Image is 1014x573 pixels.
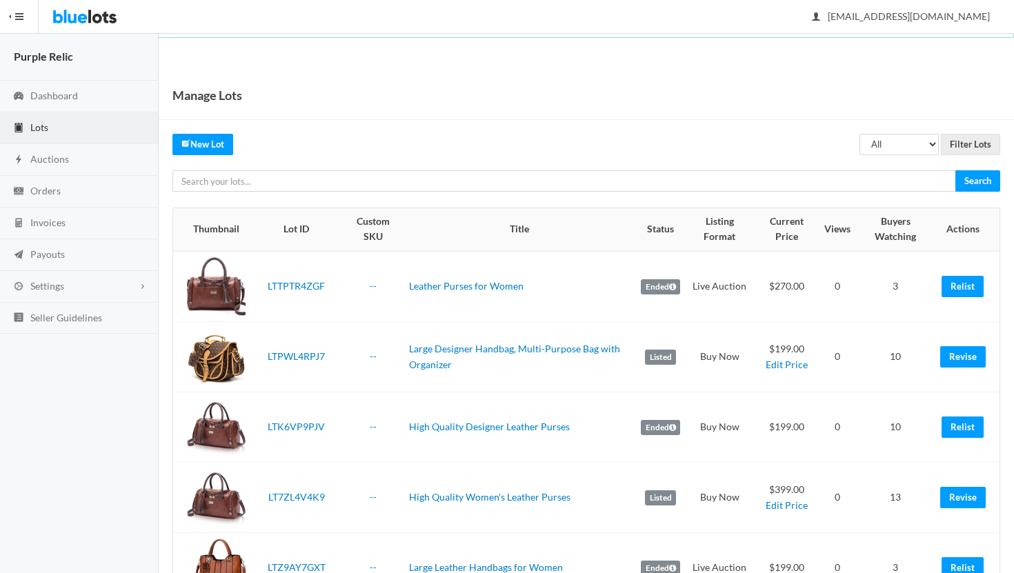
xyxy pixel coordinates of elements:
span: Dashboard [30,90,78,101]
a: High Quality Women's Leather Purses [409,491,570,503]
ion-icon: person [809,11,823,24]
th: Actions [935,208,1000,251]
span: Payouts [30,248,65,260]
ion-icon: cog [12,281,26,294]
h1: Manage Lots [172,85,242,105]
td: 0 [819,463,856,533]
th: Buyers Watching [856,208,935,251]
td: 3 [856,251,935,322]
th: Thumbnail [173,208,251,251]
td: $399.00 [754,463,819,533]
td: 10 [856,322,935,392]
a: Relist [942,276,984,297]
span: Auctions [30,153,69,165]
td: $199.00 [754,392,819,463]
th: Title [404,208,635,251]
td: 10 [856,392,935,463]
a: LT7ZL4V4K9 [268,491,325,503]
ion-icon: create [181,139,190,148]
a: LTTPTR4ZGF [268,280,325,292]
a: Large Leather Handbags for Women [409,561,563,573]
ion-icon: list box [12,312,26,325]
a: Revise [940,346,986,368]
ion-icon: cash [12,185,26,199]
a: LTZ9AY7GXT [268,561,326,573]
span: Invoices [30,217,66,228]
ion-icon: speedometer [12,90,26,103]
ion-icon: paper plane [12,249,26,262]
a: Leather Purses for Women [409,280,524,292]
a: Large Designer Handbag, Multi-Purpose Bag with Organizer [409,343,620,370]
a: LTK6VP9PJV [268,421,325,432]
a: -- [370,280,377,292]
td: 0 [819,322,856,392]
span: [EMAIL_ADDRESS][DOMAIN_NAME] [813,10,990,22]
span: Seller Guidelines [30,312,102,323]
td: Live Auction [686,251,754,322]
td: Buy Now [686,463,754,533]
a: LTPWL4RPJ7 [268,350,325,362]
a: -- [370,421,377,432]
td: $270.00 [754,251,819,322]
th: Custom SKU [342,208,404,251]
th: Status [635,208,686,251]
span: Settings [30,280,64,292]
a: Edit Price [766,499,808,511]
a: Revise [940,487,986,508]
a: Edit Price [766,359,808,370]
td: Buy Now [686,392,754,463]
input: Search [955,170,1000,192]
td: 0 [819,392,856,463]
label: Ended [641,420,680,435]
a: High Quality Designer Leather Purses [409,421,570,432]
a: -- [370,491,377,503]
td: 0 [819,251,856,322]
input: Search your lots... [172,170,956,192]
a: -- [370,561,377,573]
span: Orders [30,185,61,197]
span: Lots [30,121,48,133]
th: Listing Format [686,208,754,251]
td: Buy Now [686,322,754,392]
a: createNew Lot [172,134,233,155]
a: Relist [942,416,984,438]
label: Listed [645,490,676,505]
th: Lot ID [251,208,342,251]
th: Views [819,208,856,251]
label: Listed [645,350,676,365]
td: $199.00 [754,322,819,392]
input: Filter Lots [941,134,1000,155]
ion-icon: clipboard [12,122,26,135]
strong: Purple Relic [14,50,73,63]
a: -- [370,350,377,362]
ion-icon: calculator [12,217,26,230]
label: Ended [641,279,680,294]
th: Current Price [754,208,819,251]
td: 13 [856,463,935,533]
ion-icon: flash [12,154,26,167]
